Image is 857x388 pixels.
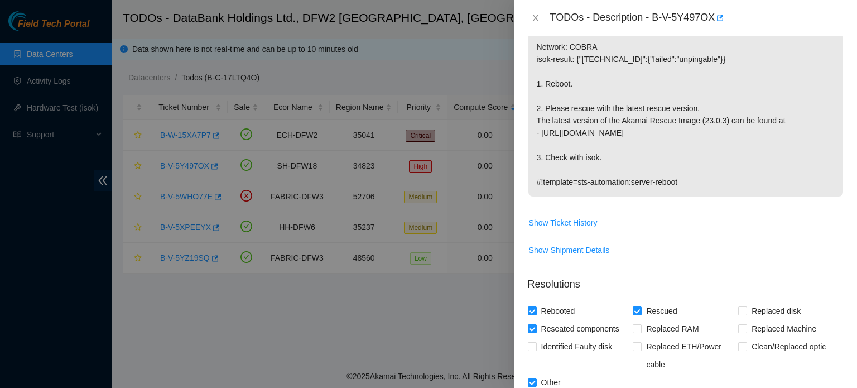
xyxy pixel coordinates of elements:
span: Replaced disk [747,302,805,320]
span: Identified Faulty disk [537,338,617,356]
span: Reseated components [537,320,624,338]
button: Show Ticket History [528,214,598,232]
span: Show Shipment Details [529,244,610,256]
span: Show Ticket History [529,217,598,229]
span: Rescued [642,302,681,320]
div: TODOs - Description - B-V-5Y497OX [550,9,844,27]
p: Resolutions [528,268,844,292]
span: Clean/Replaced optic [747,338,830,356]
p: Network: COBRA isok-result: {"[TECHNICAL_ID]":{"failed":"unpingable"}} 1. Reboot. 2. Please rescu... [528,32,843,197]
span: Rebooted [537,302,580,320]
button: Close [528,13,543,23]
span: Replaced Machine [747,320,821,338]
span: Replaced ETH/Power cable [642,338,738,373]
button: Show Shipment Details [528,241,610,259]
span: Replaced RAM [642,320,703,338]
span: close [531,13,540,22]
